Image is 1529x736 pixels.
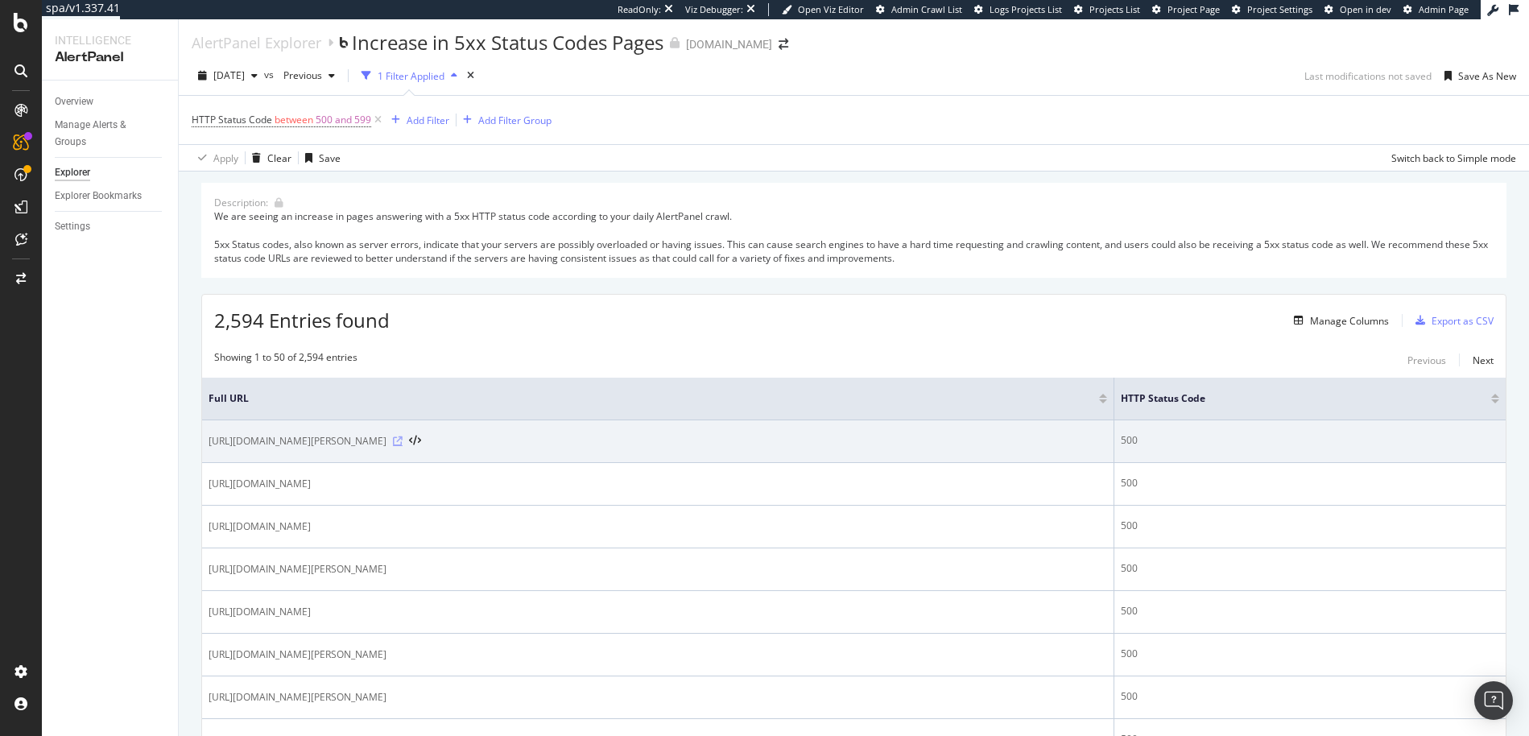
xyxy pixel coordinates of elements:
[192,113,272,126] span: HTTP Status Code
[478,114,552,127] div: Add Filter Group
[1074,3,1140,16] a: Projects List
[1287,311,1389,330] button: Manage Columns
[55,188,167,205] a: Explorer Bookmarks
[55,48,165,67] div: AlertPanel
[1391,151,1516,165] div: Switch back to Simple mode
[213,68,245,82] span: 2025 Sep. 24th
[209,476,311,492] span: [URL][DOMAIN_NAME]
[457,110,552,130] button: Add Filter Group
[1438,63,1516,89] button: Save As New
[214,350,357,370] div: Showing 1 to 50 of 2,594 entries
[213,151,238,165] div: Apply
[1089,3,1140,15] span: Projects List
[409,436,421,447] button: View HTML Source
[1304,69,1432,83] div: Last modifications not saved
[55,93,93,110] div: Overview
[316,109,371,131] span: 500 and 599
[798,3,864,15] span: Open Viz Editor
[55,117,167,151] a: Manage Alerts & Groups
[209,689,386,705] span: [URL][DOMAIN_NAME][PERSON_NAME]
[1167,3,1220,15] span: Project Page
[1385,145,1516,171] button: Switch back to Simple mode
[192,145,238,171] button: Apply
[1121,561,1499,576] div: 500
[267,151,291,165] div: Clear
[1340,3,1391,15] span: Open in dev
[299,145,341,171] button: Save
[264,68,277,81] span: vs
[355,63,464,89] button: 1 Filter Applied
[1232,3,1312,16] a: Project Settings
[1432,314,1494,328] div: Export as CSV
[1121,476,1499,490] div: 500
[407,114,449,127] div: Add Filter
[1121,391,1467,406] span: HTTP Status Code
[214,209,1494,265] div: We are seeing an increase in pages answering with a 5xx HTTP status code according to your daily ...
[55,93,167,110] a: Overview
[192,34,321,52] a: AlertPanel Explorer
[1152,3,1220,16] a: Project Page
[55,218,90,235] div: Settings
[55,188,142,205] div: Explorer Bookmarks
[990,3,1062,15] span: Logs Projects List
[686,36,772,52] div: [DOMAIN_NAME]
[277,68,322,82] span: Previous
[55,164,167,181] a: Explorer
[464,68,477,84] div: times
[782,3,864,16] a: Open Viz Editor
[277,63,341,89] button: Previous
[1474,681,1513,720] div: Open Intercom Messenger
[55,164,90,181] div: Explorer
[55,117,151,151] div: Manage Alerts & Groups
[246,145,291,171] button: Clear
[275,113,313,126] span: between
[214,196,268,209] div: Description:
[1407,354,1446,367] div: Previous
[1310,314,1389,328] div: Manage Columns
[55,218,167,235] a: Settings
[352,29,663,56] div: Increase in 5xx Status Codes Pages
[319,151,341,165] div: Save
[209,519,311,535] span: [URL][DOMAIN_NAME]
[779,39,788,50] div: arrow-right-arrow-left
[1121,604,1499,618] div: 500
[214,307,390,333] span: 2,594 Entries found
[685,3,743,16] div: Viz Debugger:
[1473,354,1494,367] div: Next
[618,3,661,16] div: ReadOnly:
[209,391,1075,406] span: Full URL
[385,110,449,130] button: Add Filter
[974,3,1062,16] a: Logs Projects List
[1324,3,1391,16] a: Open in dev
[209,604,311,620] span: [URL][DOMAIN_NAME]
[1121,519,1499,533] div: 500
[378,69,444,83] div: 1 Filter Applied
[209,561,386,577] span: [URL][DOMAIN_NAME][PERSON_NAME]
[1403,3,1469,16] a: Admin Page
[393,436,403,446] a: Visit Online Page
[192,63,264,89] button: [DATE]
[209,433,386,449] span: [URL][DOMAIN_NAME][PERSON_NAME]
[1121,647,1499,661] div: 500
[876,3,962,16] a: Admin Crawl List
[1247,3,1312,15] span: Project Settings
[1473,350,1494,370] button: Next
[1121,689,1499,704] div: 500
[1121,433,1499,448] div: 500
[209,647,386,663] span: [URL][DOMAIN_NAME][PERSON_NAME]
[1409,308,1494,333] button: Export as CSV
[891,3,962,15] span: Admin Crawl List
[1407,350,1446,370] button: Previous
[55,32,165,48] div: Intelligence
[1458,69,1516,83] div: Save As New
[1419,3,1469,15] span: Admin Page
